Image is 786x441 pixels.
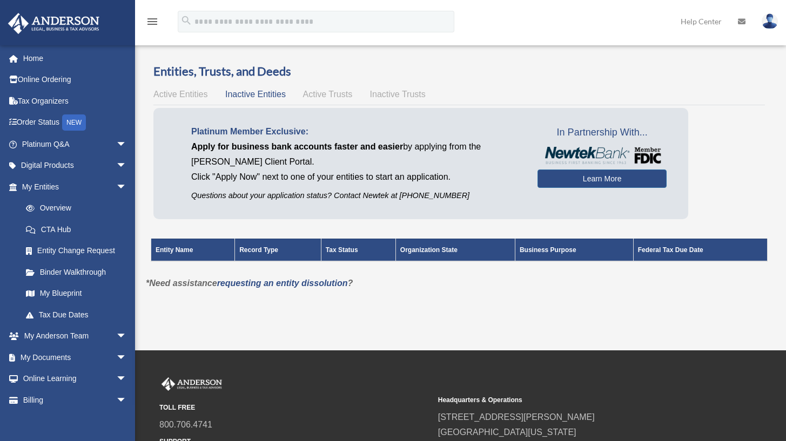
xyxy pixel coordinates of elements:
[15,240,138,262] a: Entity Change Request
[116,133,138,155] span: arrow_drop_down
[146,19,159,28] a: menu
[116,176,138,198] span: arrow_drop_down
[15,304,138,325] a: Tax Due Dates
[8,69,143,91] a: Online Ordering
[321,239,395,261] th: Tax Status
[191,124,521,139] p: Platinum Member Exclusive:
[538,124,667,141] span: In Partnership With...
[159,402,431,413] small: TOLL FREE
[159,420,212,429] a: 800.706.4741
[153,63,765,80] h3: Entities, Trusts, and Deeds
[217,279,348,288] a: requesting an entity dissolution
[15,261,138,283] a: Binder Walkthrough
[146,279,353,288] em: *Need assistance ?
[8,347,143,368] a: My Documentsarrow_drop_down
[191,142,403,151] span: Apply for business bank accounts faster and easier
[15,283,138,304] a: My Blueprint
[62,114,86,131] div: NEW
[15,198,132,219] a: Overview
[146,15,159,28] i: menu
[438,395,709,406] small: Headquarters & Operations
[438,428,576,437] a: [GEOGRAPHIC_DATA][US_STATE]
[191,139,521,169] p: by applying from the [PERSON_NAME] Client Portal.
[8,112,143,134] a: Order StatusNEW
[395,239,515,261] th: Organization State
[8,176,138,198] a: My Entitiesarrow_drop_down
[116,155,138,177] span: arrow_drop_down
[370,90,426,99] span: Inactive Trusts
[8,155,143,177] a: Digital Productsarrow_drop_down
[191,189,521,202] p: Questions about your application status? Contact Newtek at [PHONE_NUMBER]
[762,13,778,29] img: User Pic
[116,347,138,369] span: arrow_drop_down
[538,169,667,188] a: Learn More
[438,412,595,422] a: [STREET_ADDRESS][PERSON_NAME]
[8,389,143,411] a: Billingarrow_drop_down
[116,389,138,411] span: arrow_drop_down
[8,48,143,69] a: Home
[8,133,143,155] a: Platinum Q&Aarrow_drop_down
[303,90,353,99] span: Active Trusts
[153,90,207,99] span: Active Entities
[235,239,321,261] th: Record Type
[15,219,138,240] a: CTA Hub
[633,239,767,261] th: Federal Tax Due Date
[116,325,138,348] span: arrow_drop_down
[116,368,138,390] span: arrow_drop_down
[8,325,143,347] a: My Anderson Teamarrow_drop_down
[225,90,286,99] span: Inactive Entities
[5,13,103,34] img: Anderson Advisors Platinum Portal
[151,239,235,261] th: Entity Name
[191,169,521,185] p: Click "Apply Now" next to one of your entities to start an application.
[8,368,143,390] a: Online Learningarrow_drop_down
[543,147,661,164] img: NewtekBankLogoSM.png
[159,377,224,391] img: Anderson Advisors Platinum Portal
[515,239,633,261] th: Business Purpose
[8,90,143,112] a: Tax Organizers
[180,15,192,26] i: search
